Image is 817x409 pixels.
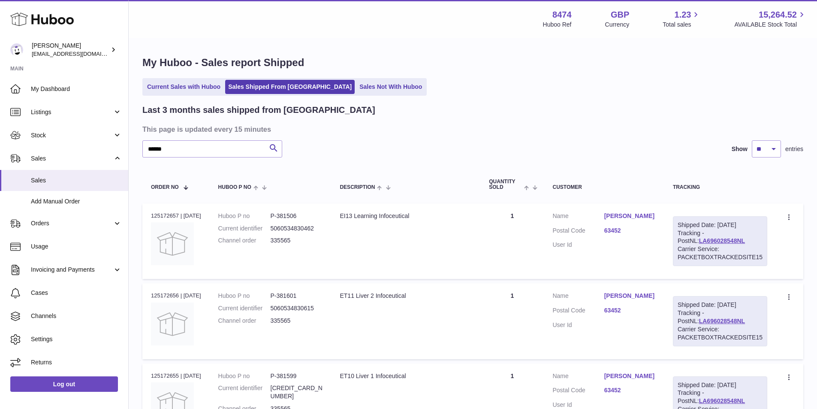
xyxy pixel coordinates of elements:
[340,372,472,380] div: ET10 Liver 1 Infoceutical
[31,176,122,185] span: Sales
[218,185,251,190] span: Huboo P no
[151,212,201,220] div: 125172657 | [DATE]
[605,21,630,29] div: Currency
[489,179,522,190] span: Quantity Sold
[552,372,604,382] dt: Name
[604,372,656,380] a: [PERSON_NAME]
[732,145,748,153] label: Show
[32,50,126,57] span: [EMAIL_ADDRESS][DOMAIN_NAME]
[31,219,113,227] span: Orders
[552,227,604,237] dt: Postal Code
[218,372,271,380] dt: Huboo P no
[552,9,572,21] strong: 8474
[675,9,691,21] span: 1.23
[678,245,763,261] div: Carrier Service: PACKETBOXTRACKEDSITE15
[552,306,604,317] dt: Postal Code
[31,155,113,163] span: Sales
[543,21,572,29] div: Huboo Ref
[31,242,122,251] span: Usage
[31,335,122,343] span: Settings
[151,372,201,380] div: 125172655 | [DATE]
[734,21,807,29] span: AVAILABLE Stock Total
[32,42,109,58] div: [PERSON_NAME]
[31,289,122,297] span: Cases
[552,292,604,302] dt: Name
[552,241,604,249] dt: User Id
[218,212,271,220] dt: Huboo P no
[552,185,655,190] div: Customer
[10,376,118,392] a: Log out
[218,292,271,300] dt: Huboo P no
[271,224,323,233] dd: 5060534830462
[604,292,656,300] a: [PERSON_NAME]
[340,292,472,300] div: ET11 Liver 2 Infoceutical
[604,212,656,220] a: [PERSON_NAME]
[144,80,223,94] a: Current Sales with Huboo
[673,185,767,190] div: Tracking
[699,397,745,404] a: LA696028548NL
[271,304,323,312] dd: 5060534830615
[552,321,604,329] dt: User Id
[552,212,604,222] dt: Name
[31,197,122,206] span: Add Manual Order
[31,131,113,139] span: Stock
[604,306,656,315] a: 63452
[271,236,323,245] dd: 335565
[552,386,604,397] dt: Postal Code
[673,216,767,266] div: Tracking - PostNL:
[31,266,113,274] span: Invoicing and Payments
[759,9,797,21] span: 15,264.52
[271,372,323,380] dd: P-381599
[678,325,763,342] div: Carrier Service: PACKETBOXTRACKEDSITE15
[31,85,122,93] span: My Dashboard
[31,312,122,320] span: Channels
[151,185,179,190] span: Order No
[271,317,323,325] dd: 335565
[271,384,323,400] dd: [CREDIT_CARD_NUMBER]
[678,381,763,389] div: Shipped Date: [DATE]
[356,80,425,94] a: Sales Not With Huboo
[678,221,763,229] div: Shipped Date: [DATE]
[604,386,656,394] a: 63452
[218,236,271,245] dt: Channel order
[142,56,803,70] h1: My Huboo - Sales report Shipped
[31,358,122,367] span: Returns
[480,283,544,359] td: 1
[340,185,375,190] span: Description
[480,203,544,279] td: 1
[31,108,113,116] span: Listings
[663,21,701,29] span: Total sales
[271,292,323,300] dd: P-381601
[699,237,745,244] a: LA696028548NL
[785,145,803,153] span: entries
[734,9,807,29] a: 15,264.52 AVAILABLE Stock Total
[151,292,201,300] div: 125172656 | [DATE]
[699,318,745,324] a: LA696028548NL
[218,384,271,400] dt: Current identifier
[218,317,271,325] dt: Channel order
[552,401,604,409] dt: User Id
[142,104,375,116] h2: Last 3 months sales shipped from [GEOGRAPHIC_DATA]
[604,227,656,235] a: 63452
[218,224,271,233] dt: Current identifier
[225,80,355,94] a: Sales Shipped From [GEOGRAPHIC_DATA]
[142,124,801,134] h3: This page is updated every 15 minutes
[340,212,472,220] div: EI13 Learning Infoceutical
[218,304,271,312] dt: Current identifier
[151,303,194,345] img: no-photo.jpg
[611,9,629,21] strong: GBP
[271,212,323,220] dd: P-381506
[151,222,194,265] img: no-photo.jpg
[673,296,767,346] div: Tracking - PostNL:
[663,9,701,29] a: 1.23 Total sales
[678,301,763,309] div: Shipped Date: [DATE]
[10,43,23,56] img: orders@neshealth.com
